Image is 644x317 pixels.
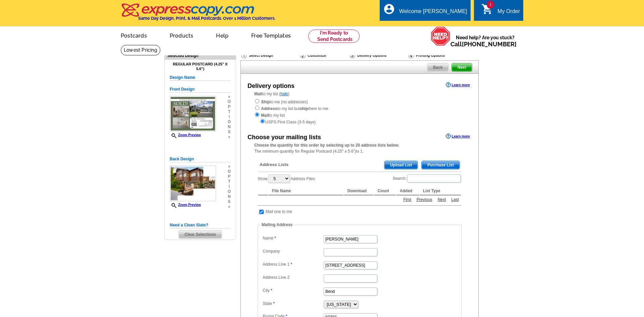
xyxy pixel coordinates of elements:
[446,134,470,139] a: Learn more
[260,162,288,168] span: Address Lists
[241,91,478,125] div: to my list ( )
[263,274,323,280] label: Address Line 2
[110,27,158,43] a: Postcards
[450,41,517,48] span: Call
[415,197,434,203] a: Previous
[344,187,374,195] th: Download
[408,52,414,58] img: Printing Options & Summary
[121,8,275,21] a: Same Day Design, Print, & Mail Postcards. Over 1 Million Customers.
[240,52,299,60] div: Select Design
[170,133,201,137] a: Zoom Preview
[268,174,290,183] select: ShowAddress Files
[497,8,520,18] div: My Order
[228,135,231,140] span: »
[261,222,293,228] legend: Mailing Address
[374,187,395,195] th: Count
[228,129,231,135] span: s
[431,27,450,46] img: help
[393,174,462,183] label: Search:
[170,166,216,201] img: small-thumb.jpg
[263,301,323,307] label: State
[228,164,231,169] span: »
[299,52,349,59] div: Customize
[248,133,321,142] div: Choose your mailing lists
[228,194,231,199] span: n
[300,106,308,111] strong: ship
[138,16,275,21] h4: Same Day Design, Print, & Mail Postcards. Over 1 Million Customers.
[452,63,472,71] span: Next
[263,287,323,294] label: City
[263,248,323,254] label: Company
[450,34,520,48] span: Need help? Are you stuck?
[170,86,231,93] h5: Front Design
[487,1,494,9] span: 1
[263,261,323,267] label: Address Line 1
[399,8,467,18] div: Welcome [PERSON_NAME]
[228,124,231,129] span: n
[263,235,323,241] label: Name
[254,143,399,148] strong: Choose the quantity for this order by selecting up to 20 address lists below.
[254,118,465,125] div: USPS First Class (3-5 days)
[254,98,465,125] div: to me (no addresses) to my list but them to me to my list
[408,52,467,59] div: Printing Options
[265,208,292,215] td: Mail one to me
[228,99,231,104] span: o
[170,203,201,207] a: Zoom Preview
[228,204,231,209] span: »
[179,230,221,239] span: Clear Selections
[165,52,236,59] div: Selected Design
[384,161,418,169] span: Upload List
[427,63,448,71] span: Back
[300,52,306,58] img: Customize
[170,74,231,81] h5: Design Name
[228,189,231,194] span: o
[349,52,408,60] div: Delivery Options
[383,3,395,15] i: account_circle
[269,187,343,195] th: File Name
[228,184,231,189] span: i
[170,62,231,71] h4: Regular Postcard (4.25" x 5.6")
[241,142,478,154] div: The minimum quantity for Regular Postcard (4.25" x 5.6")is 1.
[170,222,231,228] h5: Need a Clean Slate?
[254,92,262,96] strong: Mail
[280,92,288,96] a: hide
[449,197,461,203] a: Last
[228,119,231,124] span: o
[248,82,294,91] div: Delivery options
[422,161,460,169] span: Purchase List
[261,106,277,111] strong: Address
[462,41,517,48] a: [PHONE_NUMBER]
[481,3,493,15] i: shopping_cart
[420,187,461,195] th: List Type
[396,187,419,195] th: Added
[228,104,231,109] span: p
[170,156,231,162] h5: Back Design
[402,197,413,203] a: First
[228,94,231,99] span: »
[228,169,231,174] span: o
[228,109,231,114] span: t
[350,52,355,58] img: Delivery Options
[205,27,239,43] a: Help
[240,27,302,43] a: Free Templates
[261,100,270,104] strong: Ship
[258,174,315,183] label: Show Address Files
[228,114,231,119] span: i
[170,96,216,131] img: small-thumb.jpg
[407,174,461,182] input: Search:
[427,63,449,72] a: Back
[228,179,231,184] span: t
[446,82,470,88] a: Learn more
[228,199,231,204] span: s
[228,174,231,179] span: p
[261,113,269,118] strong: Mail
[481,7,520,16] a: 1 shopping_cart My Order
[436,197,448,203] a: Next
[159,27,204,43] a: Products
[241,52,247,58] img: Select Design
